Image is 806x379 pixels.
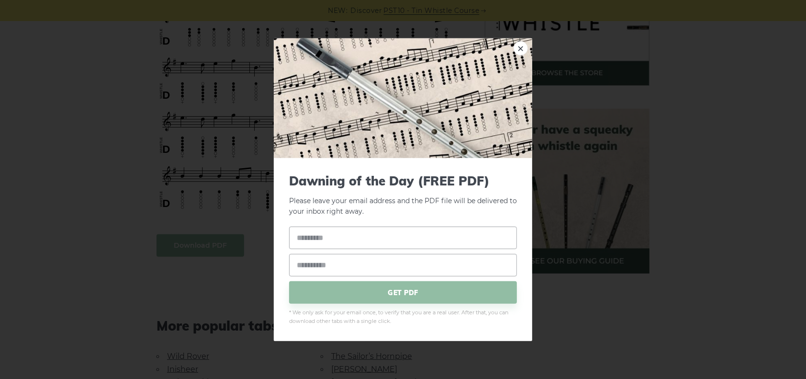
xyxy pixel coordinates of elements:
[274,38,532,158] img: Tin Whistle Tab Preview
[289,309,517,326] span: * We only ask for your email once, to verify that you are a real user. After that, you can downlo...
[289,281,517,304] span: GET PDF
[289,173,517,188] span: Dawning of the Day (FREE PDF)
[514,41,528,55] a: ×
[289,173,517,217] p: Please leave your email address and the PDF file will be delivered to your inbox right away.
